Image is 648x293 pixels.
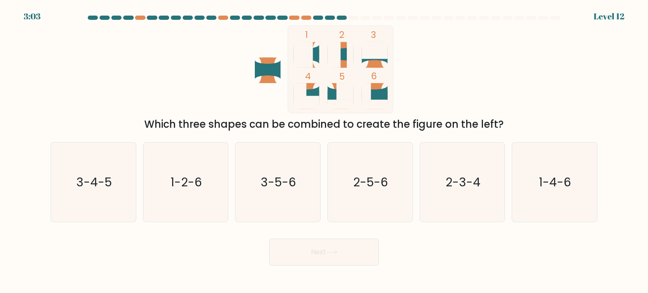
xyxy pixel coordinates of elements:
text: 1-2-6 [170,173,202,190]
div: Which three shapes can be combined to create the figure on the left? [56,117,592,132]
button: Next [269,239,379,266]
text: 2-3-4 [445,173,481,190]
tspan: 3 [371,29,376,41]
tspan: 5 [339,70,345,83]
tspan: 2 [339,29,344,41]
text: 1-4-6 [539,173,572,190]
div: 3:03 [24,10,40,23]
text: 3-5-6 [261,173,297,190]
text: 2-5-6 [354,173,389,190]
tspan: 1 [305,29,308,41]
text: 3-4-5 [76,173,112,190]
tspan: 4 [305,70,311,82]
div: Level 12 [594,10,624,23]
tspan: 6 [371,70,377,82]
